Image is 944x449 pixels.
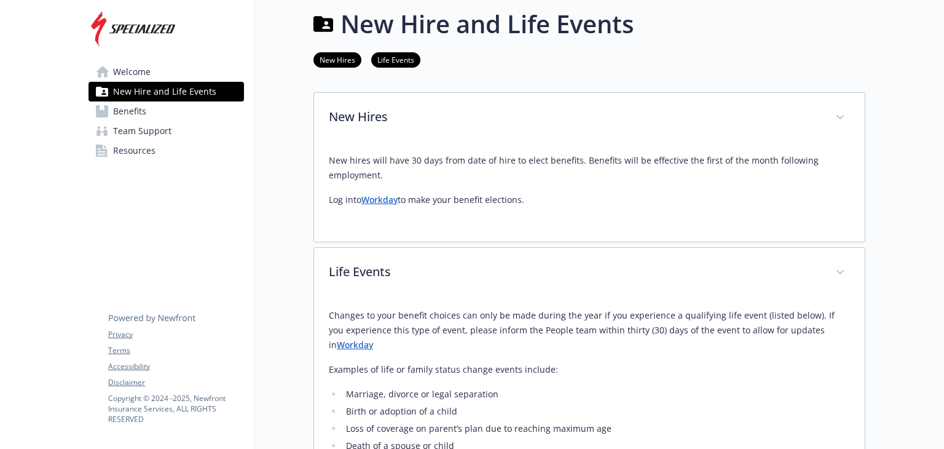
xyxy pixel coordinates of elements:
li: Marriage, divorce or legal separation [342,387,850,402]
a: Accessibility [108,361,243,372]
a: New Hire and Life Events [88,82,244,101]
p: Copyright © 2024 - 2025 , Newfront Insurance Services, ALL RIGHTS RESERVED [108,393,243,424]
a: Life Events [371,54,420,65]
p: Log into to make your benefit elections. [329,193,850,207]
a: Team Support [88,121,244,141]
span: Resources [113,141,155,161]
span: Team Support [113,121,171,141]
li: Birth or adoption of a child [342,404,850,419]
h1: New Hire and Life Events [340,6,634,42]
p: Examples of life or family status change events include: [329,362,850,377]
a: Privacy [108,329,243,340]
a: Disclaimer [108,377,243,388]
a: Terms [108,345,243,356]
div: New Hires [314,143,865,242]
p: Life Events [329,263,820,281]
div: New Hires [314,93,865,143]
a: New Hires [313,54,361,65]
a: Workday [337,339,373,351]
a: Resources [88,141,244,161]
span: Welcome [113,62,151,82]
span: Benefits [113,101,146,121]
a: Welcome [88,62,244,82]
span: New Hire and Life Events [113,82,216,101]
li: Loss of coverage on parent’s plan due to reaching maximum age [342,421,850,436]
a: Benefits [88,101,244,121]
p: New Hires [329,108,820,126]
div: Life Events [314,248,865,298]
p: Changes to your benefit choices can only be made during the year if you experience a qualifying l... [329,308,850,352]
p: New hires will have 30 days from date of hire to elect benefits. Benefits will be effective the f... [329,153,850,183]
a: Workday [361,194,398,205]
